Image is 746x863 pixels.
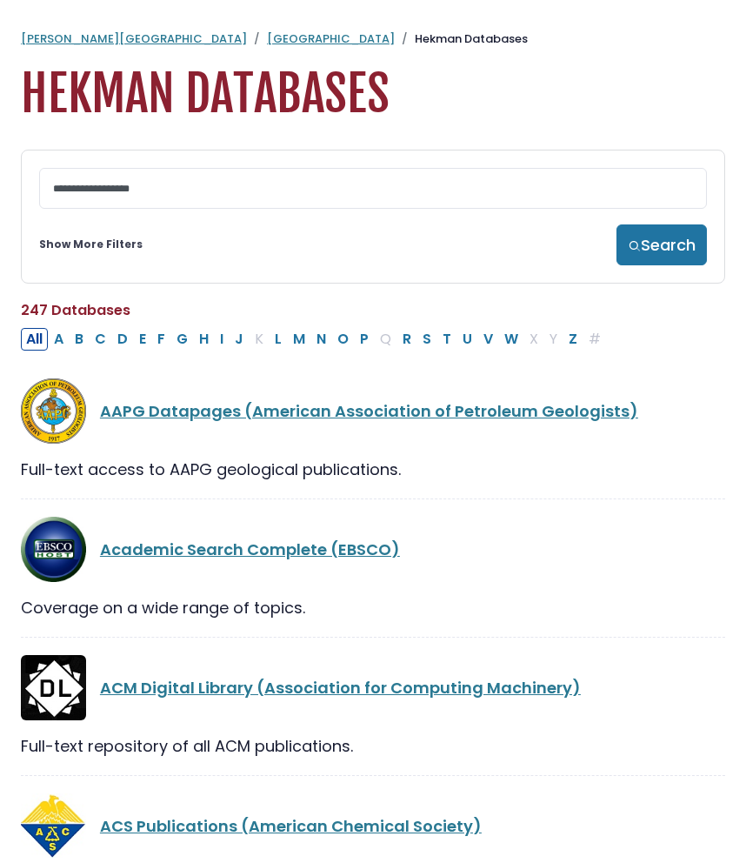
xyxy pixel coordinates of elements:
[21,30,247,47] a: [PERSON_NAME][GEOGRAPHIC_DATA]
[288,328,310,351] button: Filter Results M
[100,539,400,560] a: Academic Search Complete (EBSCO)
[270,328,287,351] button: Filter Results L
[311,328,331,351] button: Filter Results N
[70,328,89,351] button: Filter Results B
[397,328,416,351] button: Filter Results R
[215,328,229,351] button: Filter Results I
[21,65,725,124] h1: Hekman Databases
[499,328,523,351] button: Filter Results W
[616,224,707,265] button: Search
[21,30,725,48] nav: breadcrumb
[90,328,111,351] button: Filter Results C
[112,328,133,351] button: Filter Results D
[39,168,707,209] input: Search database by title or keyword
[332,328,354,351] button: Filter Results O
[100,677,581,699] a: ACM Digital Library (Association for Computing Machinery)
[478,328,498,351] button: Filter Results V
[437,328,456,351] button: Filter Results T
[230,328,249,351] button: Filter Results J
[100,815,482,837] a: ACS Publications (American Chemical Society)
[171,328,193,351] button: Filter Results G
[49,328,69,351] button: Filter Results A
[100,400,638,422] a: AAPG Datapages (American Association of Petroleum Geologists)
[39,237,143,252] a: Show More Filters
[267,30,395,47] a: [GEOGRAPHIC_DATA]
[21,328,48,351] button: All
[21,458,725,481] div: Full-text access to AAPG geological publications.
[152,328,170,351] button: Filter Results F
[134,328,151,351] button: Filter Results E
[417,328,436,351] button: Filter Results S
[21,327,608,349] div: Alpha-list to filter by first letter of database name
[457,328,477,351] button: Filter Results U
[355,328,374,351] button: Filter Results P
[563,328,583,351] button: Filter Results Z
[21,596,725,619] div: Coverage on a wide range of topics.
[21,300,130,320] span: 247 Databases
[395,30,528,48] li: Hekman Databases
[21,734,725,758] div: Full-text repository of all ACM publications.
[194,328,214,351] button: Filter Results H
